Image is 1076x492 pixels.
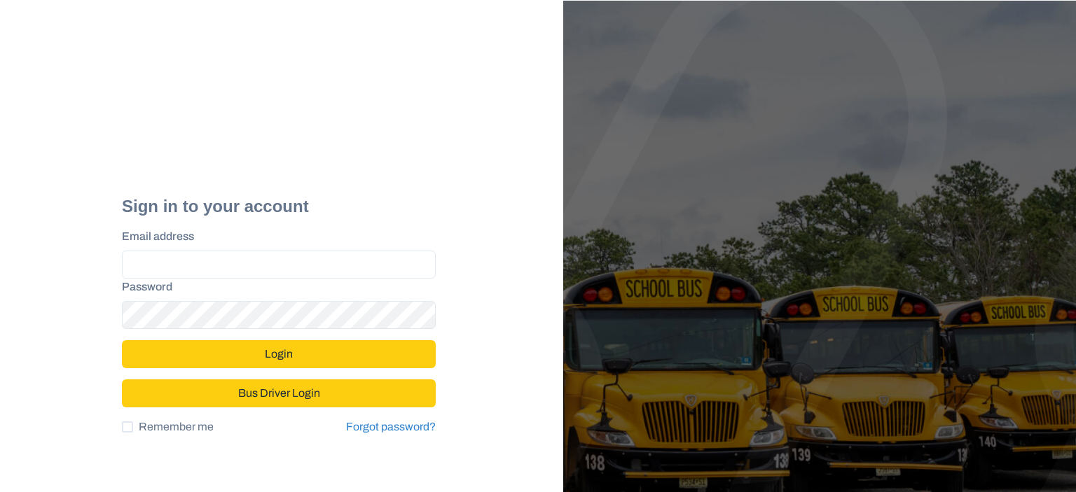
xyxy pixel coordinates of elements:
[122,340,436,368] button: Login
[122,197,436,217] h2: Sign in to your account
[122,228,427,245] label: Email address
[122,379,436,407] button: Bus Driver Login
[122,381,436,393] a: Bus Driver Login
[346,421,436,433] a: Forgot password?
[346,419,436,435] a: Forgot password?
[122,279,427,295] label: Password
[139,419,214,435] span: Remember me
